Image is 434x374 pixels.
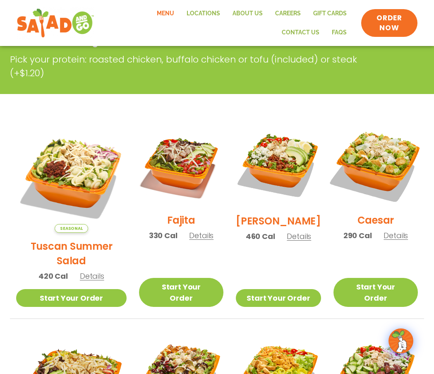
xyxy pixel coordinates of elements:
a: Start Your Order [333,278,418,307]
span: 330 Cal [149,230,177,241]
a: FAQs [326,23,353,42]
span: 290 Cal [343,230,372,241]
span: ORDER NOW [369,13,409,33]
h2: [PERSON_NAME] [236,214,321,228]
img: new-SAG-logo-768×292 [17,7,94,40]
img: Product photo for Caesar Salad [326,115,425,214]
a: Locations [180,4,226,23]
span: Details [384,230,408,241]
a: About Us [226,4,269,23]
a: GIFT CARDS [307,4,353,23]
h2: Caesar [357,213,394,227]
span: Details [287,231,311,241]
img: Product photo for Tuscan Summer Salad [16,122,127,233]
span: Details [189,230,213,241]
a: Careers [269,4,307,23]
a: Start Your Order [139,278,223,307]
a: Contact Us [276,23,326,42]
h2: Fajita [167,213,195,227]
img: Product photo for Cobb Salad [236,122,321,208]
img: wpChatIcon [389,329,412,352]
span: Seasonal [55,224,88,233]
h2: Tuscan Summer Salad [16,239,127,268]
img: Product photo for Fajita Salad [139,122,223,207]
nav: Menu [103,4,352,42]
a: ORDER NOW [361,9,417,37]
a: Menu [151,4,180,23]
span: Details [80,271,104,281]
span: 420 Cal [38,270,68,282]
a: Start Your Order [236,289,321,307]
p: Pick your protein: roasted chicken, buffalo chicken or tofu (included) or steak (+$1.20) [10,53,378,80]
a: Start Your Order [16,289,127,307]
span: 460 Cal [246,231,275,242]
